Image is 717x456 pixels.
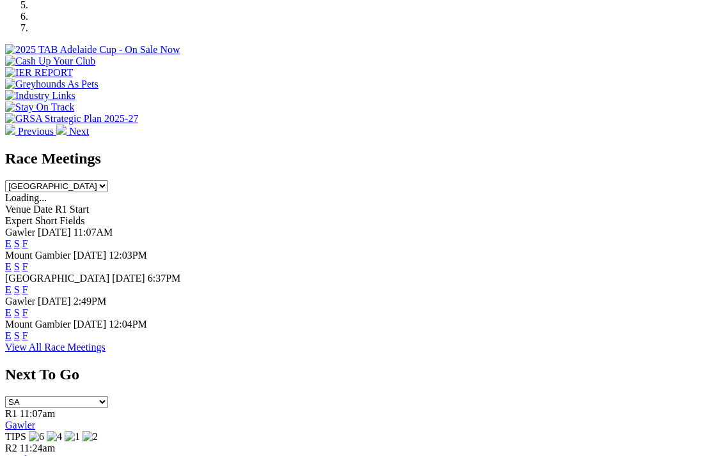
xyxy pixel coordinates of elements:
img: 2025 TAB Adelaide Cup - On Sale Now [5,44,180,56]
span: 11:24am [20,443,55,453]
span: [DATE] [38,227,71,238]
img: IER REPORT [5,67,73,79]
span: Mount Gambier [5,250,71,261]
img: chevron-right-pager-white.svg [56,125,67,135]
a: E [5,307,12,318]
span: [DATE] [74,319,107,330]
span: TIPS [5,431,26,442]
span: Venue [5,204,31,215]
img: 1 [65,431,80,443]
span: Previous [18,126,54,137]
a: F [22,330,28,341]
span: Expert [5,215,33,226]
span: [GEOGRAPHIC_DATA] [5,273,109,284]
img: Stay On Track [5,102,74,113]
span: Fields [59,215,84,226]
a: F [22,307,28,318]
h2: Race Meetings [5,150,712,167]
h2: Next To Go [5,366,712,383]
img: 2 [83,431,98,443]
a: Previous [5,126,56,137]
span: R1 Start [55,204,89,215]
a: S [14,330,20,341]
img: 4 [47,431,62,443]
span: 12:03PM [109,250,147,261]
a: S [14,261,20,272]
a: Next [56,126,89,137]
a: E [5,238,12,249]
span: 11:07AM [74,227,113,238]
span: Gawler [5,227,35,238]
span: Gawler [5,296,35,307]
span: 11:07am [20,408,55,419]
img: Greyhounds As Pets [5,79,98,90]
a: E [5,330,12,341]
span: [DATE] [112,273,145,284]
span: 12:04PM [109,319,147,330]
a: S [14,307,20,318]
span: Mount Gambier [5,319,71,330]
a: E [5,284,12,295]
img: Industry Links [5,90,75,102]
a: View All Race Meetings [5,342,106,353]
img: GRSA Strategic Plan 2025-27 [5,113,138,125]
span: [DATE] [74,250,107,261]
span: 6:37PM [148,273,181,284]
a: S [14,284,20,295]
span: Next [69,126,89,137]
a: E [5,261,12,272]
a: F [22,261,28,272]
img: 6 [29,431,44,443]
img: Cash Up Your Club [5,56,95,67]
a: Gawler [5,420,35,430]
span: Loading... [5,192,47,203]
a: F [22,238,28,249]
span: R2 [5,443,17,453]
a: S [14,238,20,249]
a: F [22,284,28,295]
img: chevron-left-pager-white.svg [5,125,15,135]
span: [DATE] [38,296,71,307]
span: R1 [5,408,17,419]
span: Date [33,204,52,215]
span: 2:49PM [74,296,107,307]
span: Short [35,215,58,226]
